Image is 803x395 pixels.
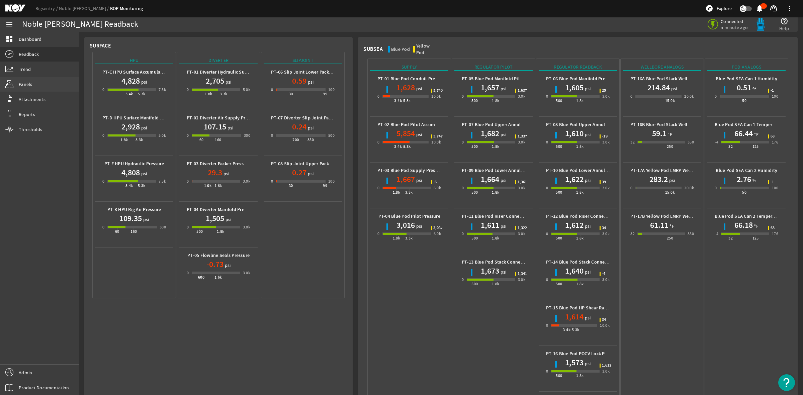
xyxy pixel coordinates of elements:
[755,4,764,12] mat-icon: notifications
[576,189,584,196] div: 1.8k
[715,93,717,100] div: 0
[125,91,133,97] div: 3.4k
[715,185,717,191] div: 0
[499,85,507,92] span: psi
[630,185,632,191] div: 0
[138,182,146,189] div: 5.3k
[102,132,104,139] div: 0
[328,86,335,93] div: 100
[377,93,379,100] div: 0
[771,89,774,93] span: -1
[772,230,778,237] div: 176
[120,136,128,143] div: 1.8k
[721,24,749,30] span: a minute ago
[481,128,499,139] h1: 1,682
[546,185,548,191] div: 0
[462,213,580,219] b: PT-11 Blue Pod Riser Connector Regulator Pilot Pressure
[650,220,668,230] h1: 61.11
[19,96,46,103] span: Attachments
[292,167,306,178] h1: 0.27
[243,86,251,93] div: 5.0k
[396,128,415,139] h1: 5,854
[751,85,756,92] span: %
[703,3,734,14] button: Explore
[102,224,104,230] div: 0
[187,69,273,75] b: PT-01 Diverter Hydraulic Supply Pressure
[665,97,675,104] div: 15.0k
[138,91,146,97] div: 5.3k
[214,182,222,189] div: 1.6k
[492,281,500,287] div: 1.8k
[602,185,610,191] div: 3.0k
[159,178,166,185] div: 7.5k
[742,189,746,196] div: 50
[215,136,221,143] div: 160
[546,121,628,128] b: PT-08 Blue Pod Upper Annular Pressure
[518,139,526,145] div: 3.0k
[717,5,732,12] span: Explore
[576,235,584,241] div: 1.8k
[187,206,255,213] b: PT-04 Diverter Manifold Pressure
[328,178,335,185] div: 100
[187,178,189,185] div: 0
[602,180,606,184] span: 39
[753,223,759,229] span: °F
[576,143,584,150] div: 1.8k
[136,136,143,143] div: 3.3k
[140,124,147,131] span: psi
[737,174,751,185] h1: 2.76
[243,178,251,185] div: 3.0k
[19,36,41,42] span: Dashboard
[204,182,212,189] div: 1.0k
[630,167,720,174] b: PT-17A Yellow Pod LMRP Wellbore Pressure
[289,182,293,189] div: 30
[204,121,226,132] h1: 107.15
[499,131,507,138] span: psi
[462,93,464,100] div: 0
[90,42,111,49] div: Surface
[363,46,383,53] div: Subsea
[584,314,591,321] span: psi
[782,0,798,16] button: more_vert
[565,82,584,93] h1: 1,605
[492,189,500,196] div: 1.8k
[772,139,778,145] div: 176
[328,132,335,139] div: 500
[405,235,413,241] div: 3.3k
[556,189,562,196] div: 500
[159,86,166,93] div: 7.5k
[546,76,616,82] b: PT-06 Blue Pod Manifold Pressure
[271,86,273,93] div: 0
[179,57,258,64] div: Diverter
[584,85,591,92] span: psi
[647,82,670,93] h1: 214.84
[5,35,13,43] mat-icon: dashboard
[377,230,379,237] div: 0
[742,97,746,104] div: 50
[584,177,591,184] span: psi
[715,230,718,237] div: -4
[602,272,606,276] span: -4
[19,51,39,58] span: Readback
[95,57,173,64] div: HPU
[753,131,759,138] span: °F
[243,224,251,230] div: 3.0k
[306,79,314,85] span: psi
[518,230,526,237] div: 3.0k
[688,139,694,145] div: 350
[206,259,224,270] h1: -0.73
[292,121,306,132] h1: 0.24
[19,81,32,88] span: Panels
[715,213,784,219] b: Blue Pod SEA Can 2 Temperature
[728,143,733,150] div: 32
[433,226,443,230] span: 3,037
[307,136,314,143] div: 350
[199,136,204,143] div: 60
[377,167,444,174] b: PT-03 Blue Pod Supply Pressure
[572,326,579,333] div: 5.3k
[125,182,133,189] div: 3.4k
[433,89,443,93] span: 5,740
[539,64,617,71] div: Regulator Readback
[454,64,533,71] div: Regulator Pilot
[323,91,327,97] div: 99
